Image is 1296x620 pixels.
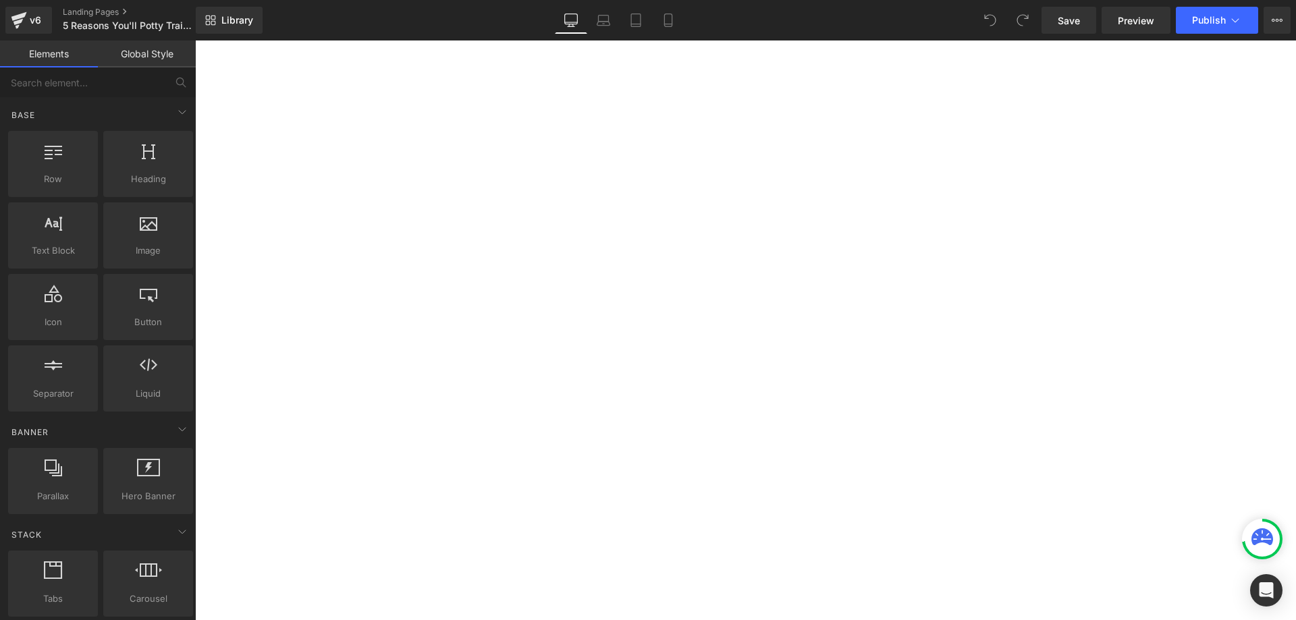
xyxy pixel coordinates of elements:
a: Landing Pages [63,7,218,18]
span: Heading [107,172,189,186]
a: Global Style [98,40,196,67]
a: Desktop [555,7,587,34]
span: Preview [1118,13,1154,28]
a: Preview [1102,7,1170,34]
a: Laptop [587,7,620,34]
button: Undo [977,7,1004,34]
a: New Library [196,7,263,34]
a: v6 [5,7,52,34]
span: Carousel [107,592,189,606]
span: Save [1058,13,1080,28]
span: Stack [10,528,43,541]
span: Base [10,109,36,121]
span: Banner [10,426,50,439]
button: More [1264,7,1291,34]
span: Icon [12,315,94,329]
span: Liquid [107,387,189,401]
a: Tablet [620,7,652,34]
button: Publish [1176,7,1258,34]
div: Open Intercom Messenger [1250,574,1282,607]
a: Mobile [652,7,684,34]
span: Tabs [12,592,94,606]
span: Text Block [12,244,94,258]
span: Row [12,172,94,186]
span: Separator [12,387,94,401]
span: Hero Banner [107,489,189,503]
button: Redo [1009,7,1036,34]
span: Parallax [12,489,94,503]
div: v6 [27,11,44,29]
span: Publish [1192,15,1226,26]
span: Image [107,244,189,258]
span: Button [107,315,189,329]
span: Library [221,14,253,26]
span: 5 Reasons You'll Potty Train With UpAiry [63,20,192,31]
